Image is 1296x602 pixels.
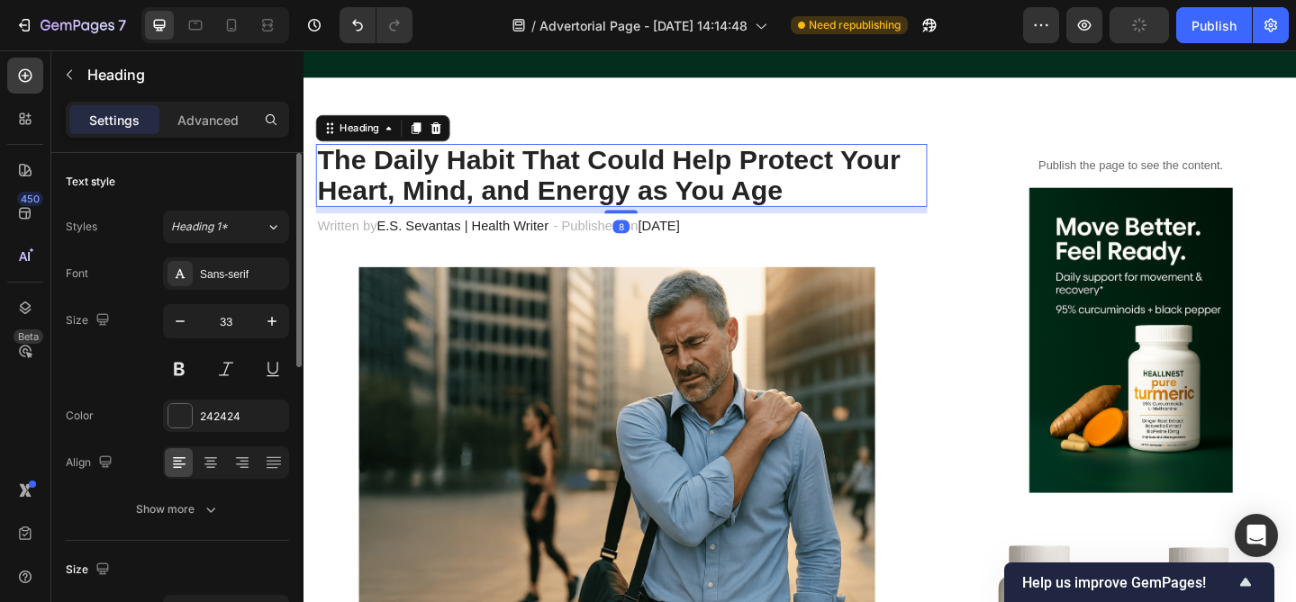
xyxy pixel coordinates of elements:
[200,409,285,425] div: 242424
[304,50,1296,602] iframe: To enrich screen reader interactions, please activate Accessibility in Grammarly extension settings
[163,211,289,243] button: Heading 1*
[340,7,412,43] div: Undo/Redo
[66,558,113,582] div: Size
[66,219,97,235] div: Styles
[66,174,115,190] div: Text style
[66,493,289,526] button: Show more
[1176,7,1252,43] button: Publish
[735,116,1067,135] p: Publish the page to see the content.
[7,7,134,43] button: 7
[66,408,94,424] div: Color
[66,451,116,475] div: Align
[531,16,536,35] span: /
[809,17,901,33] span: Need republishing
[66,309,113,333] div: Size
[177,111,239,130] p: Advanced
[87,64,282,85] p: Heading
[735,149,1067,481] img: gempages_579670698352443925-0fc40549-ed54-41d2-b115-16a74d7d9793.png
[89,111,140,130] p: Settings
[14,329,43,344] div: Beta
[15,179,267,205] p: Written by
[365,184,410,199] span: [DATE]
[17,192,43,206] div: 450
[272,179,410,205] p: - Published on
[539,16,748,35] span: Advertorial Page - [DATE] 14:14:48
[80,184,267,199] span: E.S. Sevantas | Health Writer
[136,500,220,518] div: Show more
[118,14,126,36] p: 7
[1235,514,1278,557] div: Open Intercom Messenger
[1192,16,1237,35] div: Publish
[337,184,355,199] div: 8
[200,266,285,283] div: Sans-serif
[1022,571,1256,593] button: Show survey - Help us improve GemPages!
[171,219,228,235] span: Heading 1*
[1022,574,1235,591] span: Help us improve GemPages!
[66,265,88,282] div: Font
